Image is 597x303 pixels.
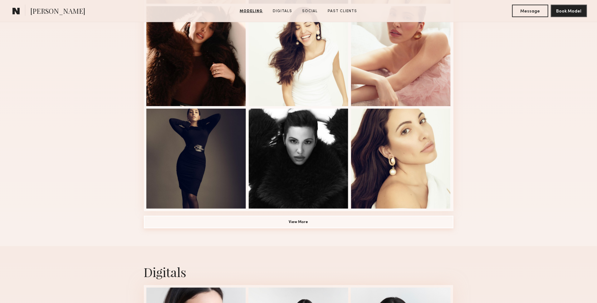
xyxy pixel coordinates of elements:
[144,216,453,228] button: View More
[512,5,548,17] button: Message
[300,8,321,14] a: Social
[551,5,587,17] button: Book Model
[325,8,360,14] a: Past Clients
[144,264,453,280] div: Digitals
[30,6,85,17] span: [PERSON_NAME]
[237,8,266,14] a: Modeling
[551,8,587,13] a: Book Model
[271,8,295,14] a: Digitals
